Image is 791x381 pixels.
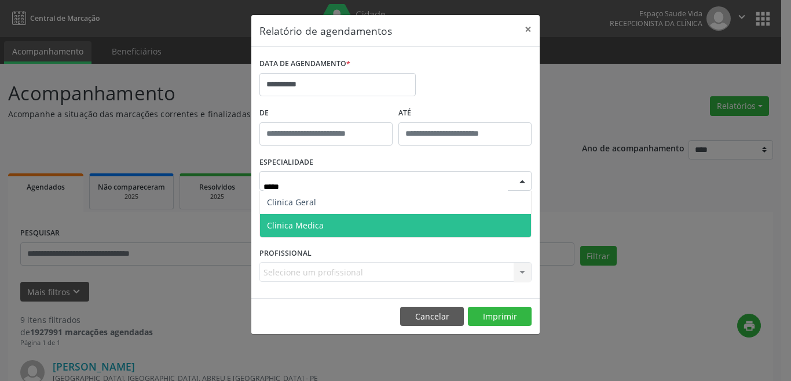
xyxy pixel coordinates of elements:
span: Clinica Geral [267,197,316,208]
button: Cancelar [400,307,464,326]
label: ATÉ [398,104,532,122]
h5: Relatório de agendamentos [259,23,392,38]
label: DATA DE AGENDAMENTO [259,55,350,73]
label: De [259,104,393,122]
button: Imprimir [468,307,532,326]
button: Close [517,15,540,43]
label: PROFISSIONAL [259,244,312,262]
span: Clinica Medica [267,220,324,231]
label: ESPECIALIDADE [259,154,313,172]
